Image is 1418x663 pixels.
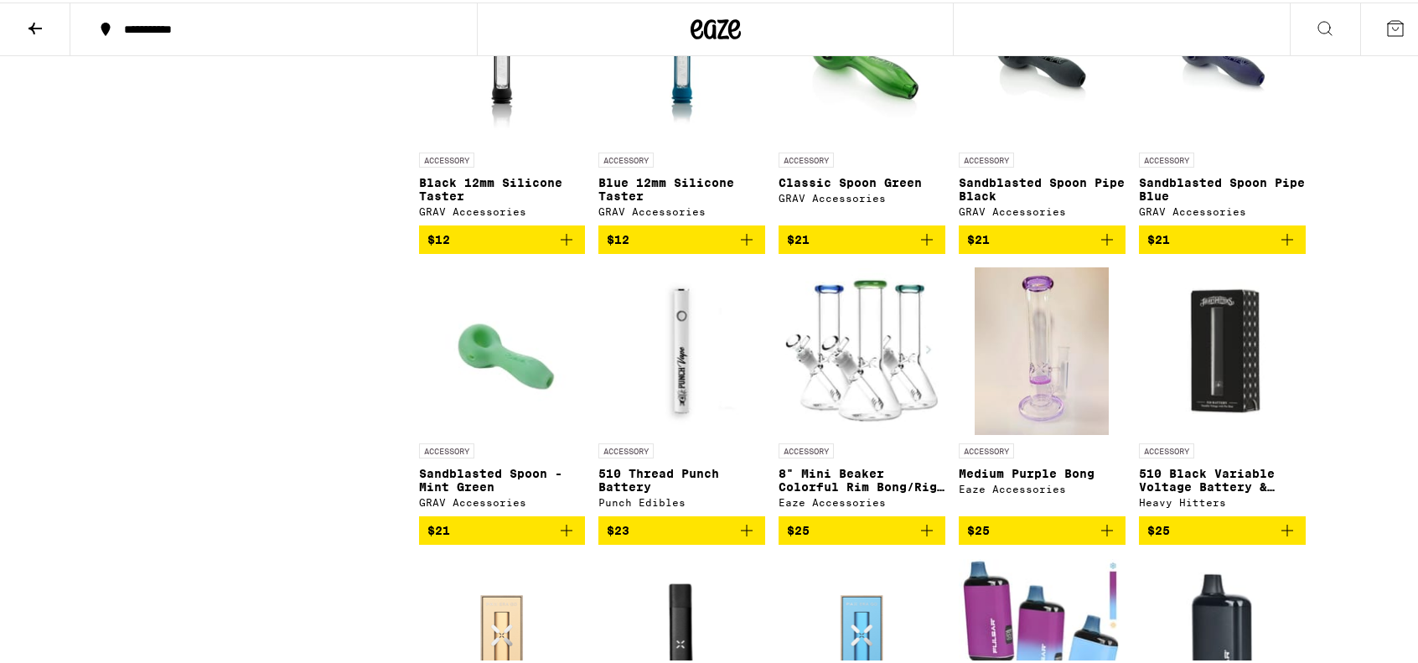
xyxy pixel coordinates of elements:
span: $25 [967,521,990,535]
p: ACCESSORY [959,150,1014,165]
p: ACCESSORY [598,150,654,165]
span: $21 [1147,230,1170,244]
p: ACCESSORY [959,441,1014,456]
button: Add to bag [779,223,945,251]
div: GRAV Accessories [419,204,586,215]
div: Punch Edibles [598,495,765,505]
div: GRAV Accessories [419,495,586,505]
a: Open page for Medium Purple Bong from Eaze Accessories [959,265,1126,514]
a: Open page for 510 Black Variable Voltage Battery & Charger from Heavy Hitters [1139,265,1306,514]
div: GRAV Accessories [779,190,945,201]
div: GRAV Accessories [598,204,765,215]
span: $25 [787,521,810,535]
p: Sandblasted Spoon Pipe Black [959,174,1126,200]
p: ACCESSORY [1139,441,1194,456]
img: GRAV Accessories - Sandblasted Spoon - Mint Green [419,265,586,433]
img: Punch Edibles - 510 Thread Punch Battery [598,265,765,433]
p: ACCESSORY [419,441,474,456]
img: Eaze Accessories - 8" Mini Beaker Colorful Rim Bong/Rig - Tier 2 [779,265,945,433]
button: Add to bag [598,514,765,542]
span: $21 [427,521,450,535]
span: $21 [787,230,810,244]
img: Heavy Hitters - 510 Black Variable Voltage Battery & Charger [1139,265,1306,433]
div: GRAV Accessories [959,204,1126,215]
div: Eaze Accessories [959,481,1126,492]
span: $25 [1147,521,1170,535]
p: Sandblasted Spoon - Mint Green [419,464,586,491]
span: $12 [427,230,450,244]
button: Add to bag [1139,514,1306,542]
button: Add to bag [1139,223,1306,251]
span: $12 [607,230,629,244]
a: Open page for Sandblasted Spoon - Mint Green from GRAV Accessories [419,265,586,514]
p: Black 12mm Silicone Taster [419,174,586,200]
p: Sandblasted Spoon Pipe Blue [1139,174,1306,200]
p: ACCESSORY [779,150,834,165]
p: Medium Purple Bong [959,464,1126,478]
p: ACCESSORY [779,441,834,456]
span: Hi. Need any help? [10,12,121,25]
button: Add to bag [959,514,1126,542]
button: Add to bag [419,223,586,251]
button: Add to bag [779,514,945,542]
p: ACCESSORY [419,150,474,165]
div: Heavy Hitters [1139,495,1306,505]
p: 510 Black Variable Voltage Battery & Charger [1139,464,1306,491]
p: Blue 12mm Silicone Taster [598,174,765,200]
span: $23 [607,521,629,535]
p: ACCESSORY [1139,150,1194,165]
button: Add to bag [598,223,765,251]
a: Open page for 8" Mini Beaker Colorful Rim Bong/Rig - Tier 2 from Eaze Accessories [779,265,945,514]
div: Eaze Accessories [779,495,945,505]
span: $21 [967,230,990,244]
button: Add to bag [419,514,586,542]
button: Add to bag [959,223,1126,251]
div: GRAV Accessories [1139,204,1306,215]
img: Eaze Accessories - Medium Purple Bong [975,265,1109,433]
a: Open page for 510 Thread Punch Battery from Punch Edibles [598,265,765,514]
p: 510 Thread Punch Battery [598,464,765,491]
p: ACCESSORY [598,441,654,456]
p: Classic Spoon Green [779,174,945,187]
p: 8" Mini Beaker Colorful Rim Bong/Rig - Tier 2 [779,464,945,491]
